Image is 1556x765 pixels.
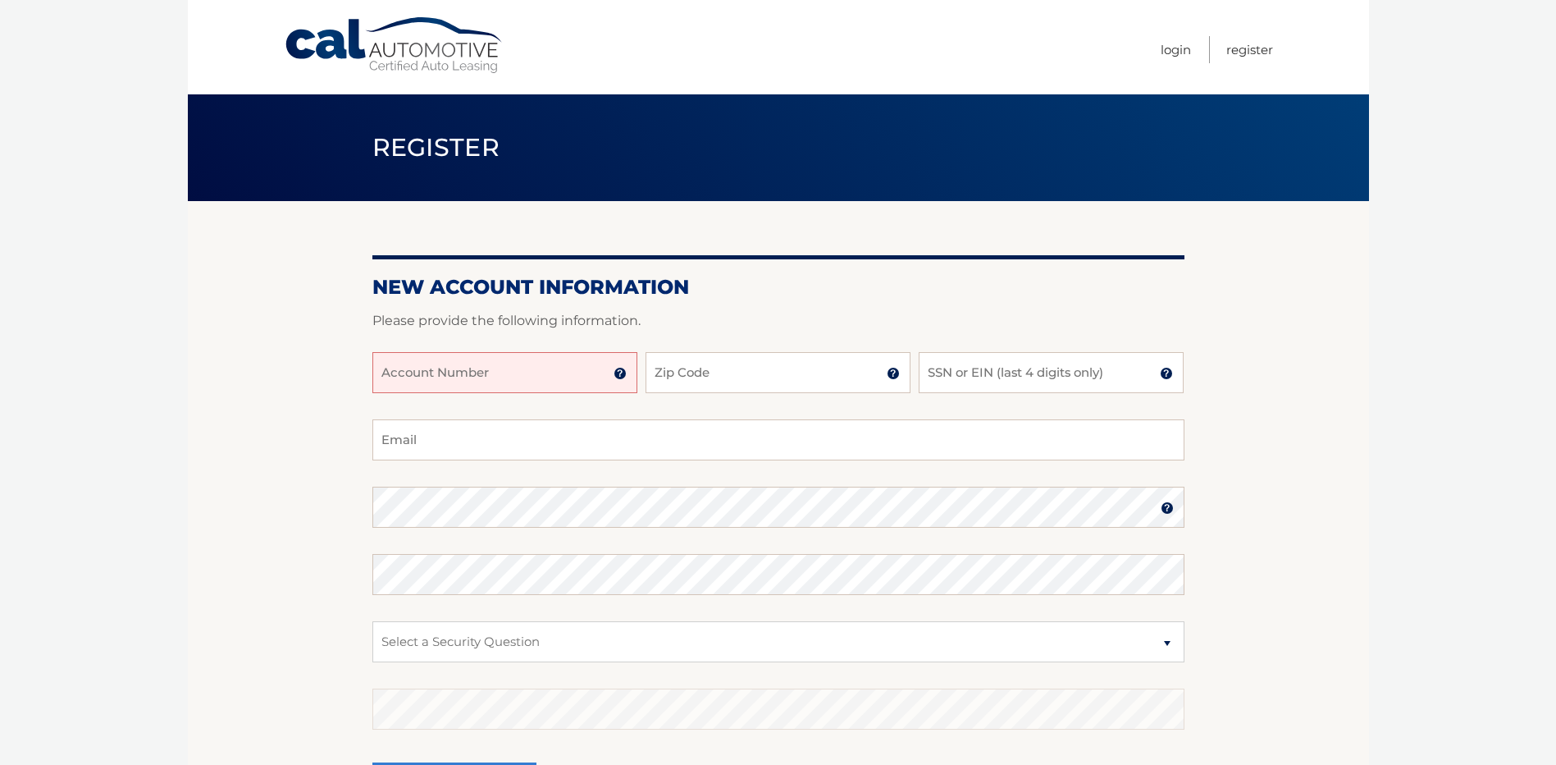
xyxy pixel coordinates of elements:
img: tooltip.svg [614,367,627,380]
h2: New Account Information [372,275,1184,300]
span: Register [372,132,500,163]
a: Cal Automotive [284,16,505,75]
input: Account Number [372,352,637,393]
a: Login [1161,36,1191,63]
img: tooltip.svg [1160,367,1173,380]
img: tooltip.svg [1161,502,1174,515]
input: Zip Code [646,352,910,393]
p: Please provide the following information. [372,309,1184,332]
input: SSN or EIN (last 4 digits only) [919,352,1184,393]
a: Register [1226,36,1273,63]
input: Email [372,419,1184,460]
img: tooltip.svg [887,367,900,380]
